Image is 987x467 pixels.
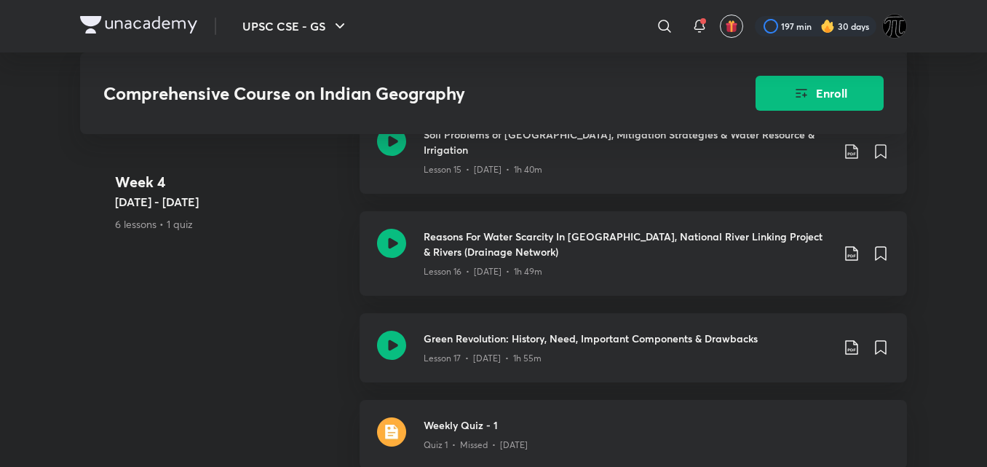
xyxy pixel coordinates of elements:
[720,15,743,38] button: avatar
[756,76,884,111] button: Enroll
[360,313,907,400] a: Green Revolution: History, Need, Important Components & DrawbacksLesson 17 • [DATE] • 1h 55m
[360,211,907,313] a: Reasons For Water Scarcity In [GEOGRAPHIC_DATA], National River Linking Project & Rivers (Drainag...
[424,127,831,157] h3: Soil Problems of [GEOGRAPHIC_DATA], Mitigation Strategies & Water Resource & Irrigation
[80,16,197,34] img: Company Logo
[234,12,357,41] button: UPSC CSE - GS
[424,229,831,259] h3: Reasons For Water Scarcity In [GEOGRAPHIC_DATA], National River Linking Project & Rivers (Drainag...
[424,331,831,346] h3: Green Revolution: History, Need, Important Components & Drawbacks
[115,193,348,211] h5: [DATE] - [DATE]
[424,439,528,452] p: Quiz 1 • Missed • [DATE]
[424,352,542,365] p: Lesson 17 • [DATE] • 1h 55m
[725,20,738,33] img: avatar
[115,171,348,193] h4: Week 4
[882,14,907,39] img: Watcher
[360,109,907,211] a: Soil Problems of [GEOGRAPHIC_DATA], Mitigation Strategies & Water Resource & IrrigationLesson 15 ...
[80,16,197,37] a: Company Logo
[424,265,542,278] p: Lesson 16 • [DATE] • 1h 49m
[103,83,673,104] h3: Comprehensive Course on Indian Geography
[377,417,406,447] img: quiz
[820,19,835,34] img: streak
[424,417,889,433] h3: Weekly Quiz - 1
[424,163,542,176] p: Lesson 15 • [DATE] • 1h 40m
[115,216,348,232] p: 6 lessons • 1 quiz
